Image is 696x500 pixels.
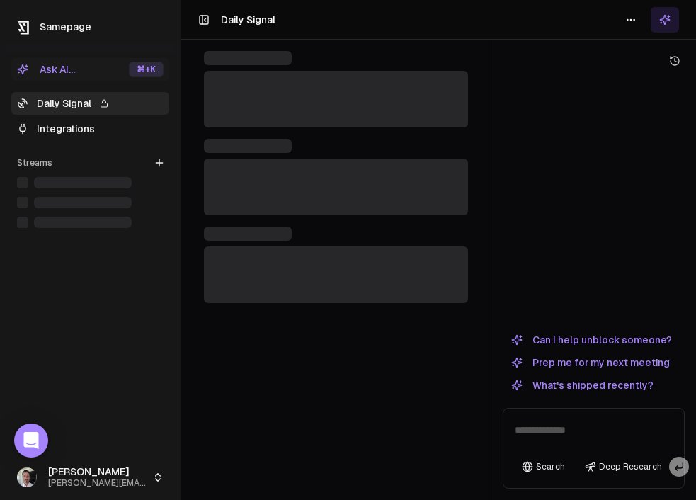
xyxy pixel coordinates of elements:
div: Ask AI... [17,62,75,76]
img: _image [17,467,37,487]
button: Can I help unblock someone? [503,331,680,348]
span: [PERSON_NAME] [48,466,147,479]
h1: Daily Signal [221,13,275,27]
a: Integrations [11,118,169,140]
button: Ask AI...⌘+K [11,58,169,81]
div: ⌘ +K [129,62,164,77]
button: Deep Research [578,457,669,477]
a: Daily Signal [11,92,169,115]
span: [PERSON_NAME][EMAIL_ADDRESS] [48,478,147,489]
button: [PERSON_NAME][PERSON_NAME][EMAIL_ADDRESS] [11,460,169,494]
span: Samepage [40,21,91,33]
div: Open Intercom Messenger [14,424,48,458]
button: Prep me for my next meeting [503,354,678,371]
button: What's shipped recently? [503,377,662,394]
div: Streams [11,152,169,174]
button: Search [515,457,572,477]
